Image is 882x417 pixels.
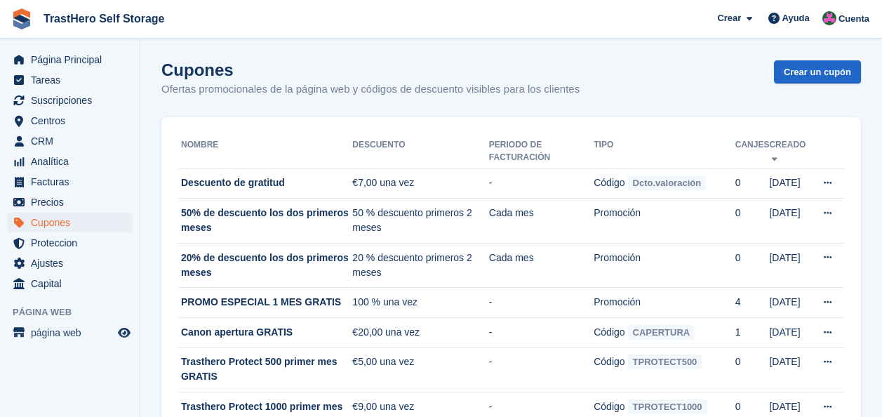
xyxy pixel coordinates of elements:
span: CAPERTURA [628,325,695,340]
td: 50 % descuento primeros 2 meses [352,199,488,244]
th: Descuento [352,134,488,169]
a: menu [7,213,133,232]
td: - [489,318,594,348]
a: menú [7,323,133,343]
td: Código [594,347,735,392]
a: Creado [769,140,806,162]
td: 20% de descuento los dos primeros meses [178,243,352,288]
span: Ajustes [31,253,115,273]
span: Ayuda [782,11,810,25]
img: stora-icon-8386f47178a22dfd0bd8f6a31ec36ba5ce8667c1dd55bd0f319d3a0aa187defe.svg [11,8,32,29]
td: €5,00 una vez [352,347,488,392]
a: Crear un cupón [774,60,861,84]
th: Canjes [735,134,770,169]
a: menu [7,91,133,110]
td: Código [594,168,735,199]
a: menu [7,172,133,192]
span: Página web [13,305,140,319]
td: - [489,288,594,318]
span: Capital [31,274,115,293]
td: 0 [735,168,770,199]
td: 100 % una vez [352,288,488,318]
span: TPROTECT1000 [628,399,707,414]
td: €20,00 una vez [352,318,488,348]
span: CRM [31,131,115,151]
span: Centros [31,111,115,131]
span: Tareas [31,70,115,90]
span: Precios [31,192,115,212]
h1: Cupones [161,60,580,79]
td: [DATE] [769,199,815,244]
span: Crear [717,11,741,25]
td: Trasthero Protect 500 primer mes GRATIS [178,347,352,392]
td: Cada mes [489,243,594,288]
td: - [489,168,594,199]
p: Ofertas promocionales de la página web y códigos de descuento visibles para los clientes [161,81,580,98]
td: Cada mes [489,199,594,244]
td: [DATE] [769,318,815,348]
span: Dcto.valoración [628,176,707,190]
td: [DATE] [769,243,815,288]
th: Tipo [594,134,735,169]
td: €7,00 una vez [352,168,488,199]
span: Suscripciones [31,91,115,110]
a: menu [7,50,133,69]
td: 0 [735,243,770,288]
a: menu [7,152,133,171]
td: Canon apertura GRATIS [178,318,352,348]
a: menu [7,111,133,131]
span: Cuenta [838,12,869,26]
td: Promoción [594,288,735,318]
td: 1 [735,318,770,348]
span: página web [31,323,115,343]
td: 0 [735,347,770,392]
td: 4 [735,288,770,318]
td: 0 [735,199,770,244]
span: Analítica [31,152,115,171]
span: Facturas [31,172,115,192]
td: [DATE] [769,168,815,199]
td: 20 % descuento primeros 2 meses [352,243,488,288]
a: menu [7,274,133,293]
td: - [489,347,594,392]
td: [DATE] [769,288,815,318]
span: TPROTECT500 [628,355,702,369]
a: menu [7,131,133,151]
td: Código [594,318,735,348]
td: PROMO ESPECIAL 1 MES GRATIS [178,288,352,318]
td: Promoción [594,199,735,244]
a: menu [7,192,133,212]
span: Página Principal [31,50,115,69]
img: Marua Grioui [822,11,836,25]
a: TrastHero Self Storage [38,7,171,30]
th: Nombre [178,134,352,169]
a: menu [7,253,133,273]
th: Periodo de facturación [489,134,594,169]
td: [DATE] [769,347,815,392]
a: Vista previa de la tienda [116,324,133,341]
td: Descuento de gratitud [178,168,352,199]
a: menu [7,233,133,253]
td: 50% de descuento los dos primeros meses [178,199,352,244]
td: Promoción [594,243,735,288]
span: Cupones [31,213,115,232]
a: menu [7,70,133,90]
span: Proteccion [31,233,115,253]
